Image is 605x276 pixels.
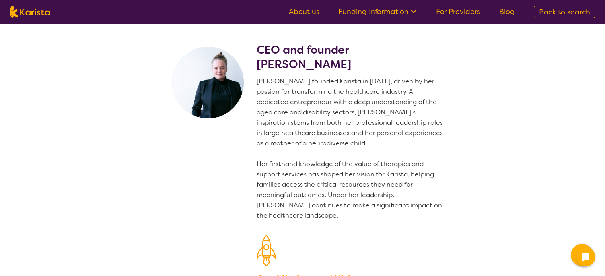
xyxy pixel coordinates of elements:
[257,235,276,266] img: Our Mission
[257,76,446,221] p: [PERSON_NAME] founded Karista in [DATE], driven by her passion for transforming the healthcare in...
[571,244,593,266] button: Channel Menu
[257,43,446,71] h2: CEO and founder [PERSON_NAME]
[338,7,417,16] a: Funding Information
[289,7,319,16] a: About us
[436,7,480,16] a: For Providers
[10,6,50,18] img: Karista logo
[534,6,595,18] a: Back to search
[499,7,515,16] a: Blog
[539,7,590,17] span: Back to search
